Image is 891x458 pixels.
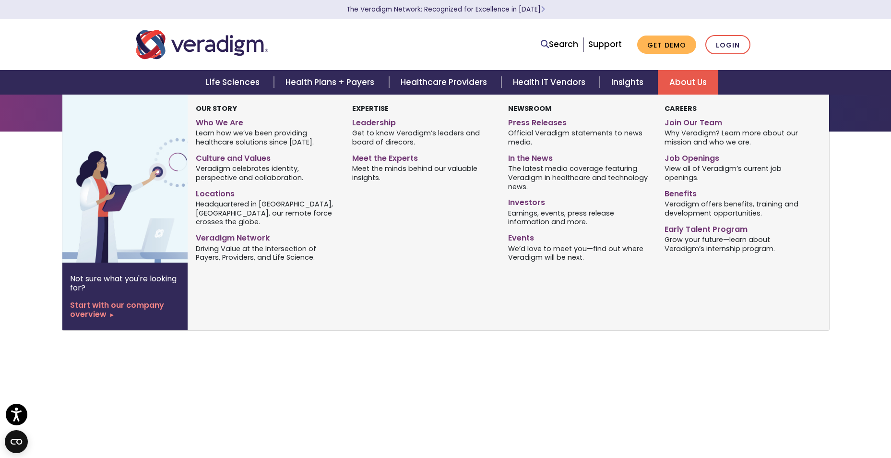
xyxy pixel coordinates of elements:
[196,150,337,164] a: Culture and Values
[196,229,337,243] a: Veradigm Network
[541,5,545,14] span: Learn More
[70,274,180,292] p: Not sure what you're looking for?
[665,164,806,182] span: View all of Veradigm’s current job openings.
[658,70,718,95] a: About Us
[508,104,551,113] strong: Newsroom
[194,70,274,95] a: Life Sciences
[705,35,750,55] a: Login
[196,199,337,227] span: Headquartered in [GEOGRAPHIC_DATA], [GEOGRAPHIC_DATA], our remote force crosses the globe.
[665,185,806,199] a: Benefits
[665,114,806,128] a: Join Our Team
[665,104,697,113] strong: Careers
[352,104,389,113] strong: Expertise
[352,164,494,182] span: Meet the minds behind our valuable insights.
[665,199,806,217] span: Veradigm offers benefits, training and development opportunities.
[346,5,545,14] a: The Veradigm Network: Recognized for Excellence in [DATE]Learn More
[508,150,650,164] a: In the News
[196,114,337,128] a: Who We Are
[665,221,806,235] a: Early Talent Program
[70,301,180,319] a: Start with our company overview
[508,243,650,262] span: We’d love to meet you—find out where Veradigm will be next.
[196,104,237,113] strong: Our Story
[541,38,578,51] a: Search
[665,234,806,253] span: Grow your future—learn about Veradigm’s internship program.
[508,194,650,208] a: Investors
[508,229,650,243] a: Events
[508,164,650,192] span: The latest media coverage featuring Veradigm in healthcare and technology news.
[196,243,337,262] span: Driving Value at the Intersection of Payers, Providers, and Life Science.
[62,95,217,263] img: Vector image of Veradigm’s Story
[508,114,650,128] a: Press Releases
[5,430,28,453] button: Open CMP widget
[196,164,337,182] span: Veradigm celebrates identity, perspective and collaboration.
[196,128,337,147] span: Learn how we’ve been providing healthcare solutions since [DATE].
[352,150,494,164] a: Meet the Experts
[352,114,494,128] a: Leadership
[665,150,806,164] a: Job Openings
[588,38,622,50] a: Support
[274,70,389,95] a: Health Plans + Payers
[389,70,501,95] a: Healthcare Providers
[665,128,806,147] span: Why Veradigm? Learn more about our mission and who we are.
[600,70,658,95] a: Insights
[707,389,879,446] iframe: Drift Chat Widget
[196,185,337,199] a: Locations
[508,128,650,147] span: Official Veradigm statements to news media.
[352,128,494,147] span: Get to know Veradigm’s leaders and board of direcors.
[501,70,600,95] a: Health IT Vendors
[136,29,268,60] img: Veradigm logo
[508,208,650,227] span: Earnings, events, press release information and more.
[637,36,696,54] a: Get Demo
